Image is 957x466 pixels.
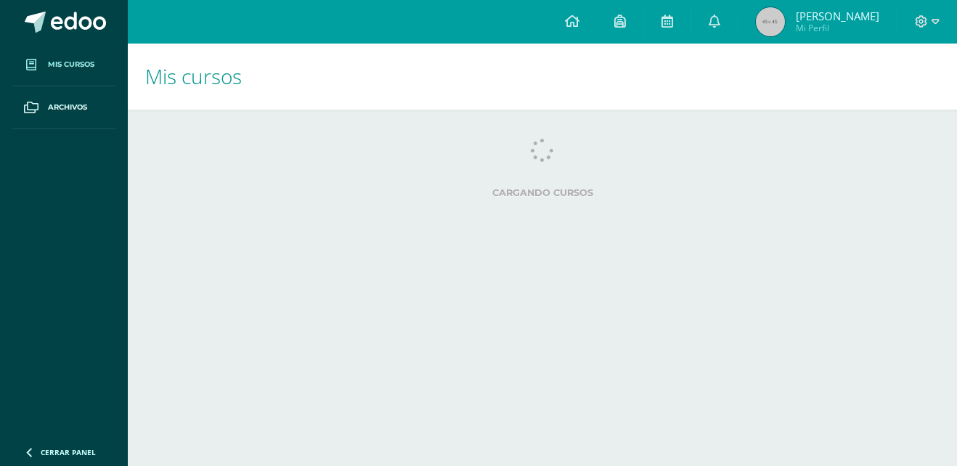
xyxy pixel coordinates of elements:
[157,187,928,198] label: Cargando cursos
[796,22,879,34] span: Mi Perfil
[48,102,87,113] span: Archivos
[48,59,94,70] span: Mis cursos
[12,86,116,129] a: Archivos
[145,62,242,90] span: Mis cursos
[796,9,879,23] span: [PERSON_NAME]
[12,44,116,86] a: Mis cursos
[41,447,96,457] span: Cerrar panel
[756,7,785,36] img: 45x45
